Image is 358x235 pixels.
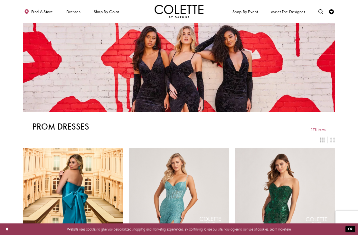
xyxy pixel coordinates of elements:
span: Shop By Event [232,9,258,14]
button: Close Dialog [3,225,11,234]
span: Shop by color [94,9,119,14]
span: Switch layout to 2 columns [330,138,335,142]
h1: Prom Dresses [33,122,89,131]
span: Switch layout to 3 columns [320,138,325,142]
a: Find a store [23,5,54,18]
span: 178 items [311,128,325,132]
a: Check Wishlist [328,5,335,18]
div: Layout Controls [20,135,338,145]
a: here [285,227,291,231]
span: Shop by color [92,5,120,18]
p: Website uses cookies to give you personalized shopping and marketing experiences. By continuing t... [35,226,323,232]
img: Colette by Daphne [155,5,203,18]
button: Submit Dialog [345,226,355,232]
a: Visit Home Page [155,5,203,18]
span: Shop By Event [231,5,259,18]
span: Dresses [66,9,80,14]
a: Meet the designer [270,5,306,18]
span: Find a store [31,9,53,14]
span: Dresses [65,5,82,18]
a: Toggle search [317,5,325,18]
span: Meet the designer [271,9,305,14]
